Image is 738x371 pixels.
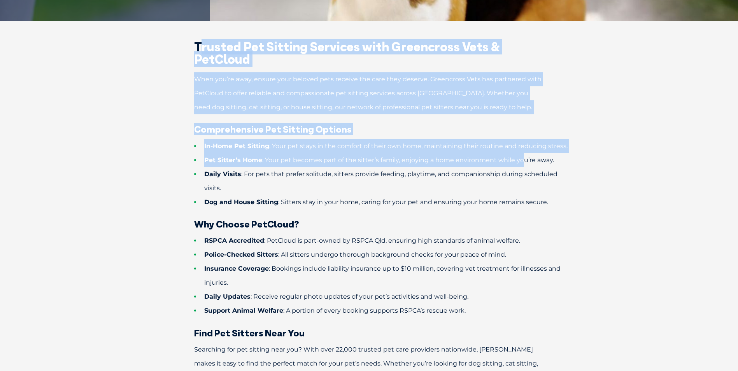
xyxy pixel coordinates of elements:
[167,40,571,65] h2: Trusted Pet Sitting Services with Greencross Vets & PetCloud
[204,142,269,150] b: In-Home Pet Sitting
[204,251,278,258] b: Police-Checked Sitters
[278,251,506,258] span: : All sitters undergo thorough background checks for your peace of mind.
[278,198,548,206] span: : Sitters stay in your home, caring for your pet and ensuring your home remains secure.​
[204,265,269,272] b: Insurance Coverage
[264,237,520,244] span: : PetCloud is part-owned by RSPCA Qld, ensuring high standards of animal welfare.
[283,307,466,314] span: : A portion of every booking supports RSPCA’s rescue work.​
[167,328,571,338] h3: Find Pet Sitters Near You
[167,219,571,229] h3: Why Choose PetCloud?
[262,156,554,164] span: : Your pet becomes part of the sitter’s family, enjoying a home environment while you’re away.
[204,293,251,300] b: Daily Updates
[204,156,262,164] b: Pet Sitter’s Home
[204,265,561,286] span: : Bookings include liability insurance up to $10 million, covering vet treatment for illnesses an...
[167,124,571,134] h3: Comprehensive Pet Sitting Options
[204,170,557,192] span: : For pets that prefer solitude, sitters provide feeding, playtime, and companionship during sche...
[269,142,568,150] span: : Your pet stays in the comfort of their own home, maintaining their routine and reducing stress.
[194,75,542,111] span: When you’re away, ensure your beloved pets receive the care they deserve. Greencross Vets has par...
[204,198,278,206] b: Dog and House Sitting
[204,307,283,314] b: Support Animal Welfare
[204,170,241,178] b: Daily Visits
[204,237,264,244] b: RSPCA Accredited
[251,293,468,300] span: : Receive regular photo updates of your pet’s activities and well-being.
